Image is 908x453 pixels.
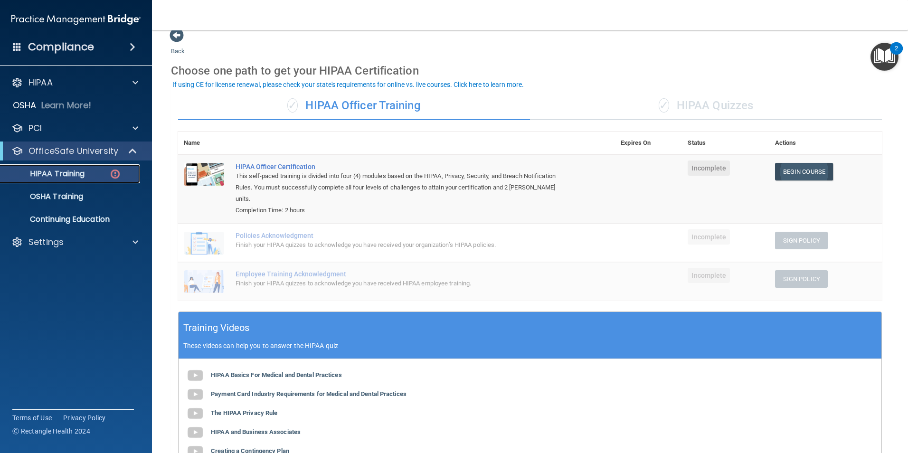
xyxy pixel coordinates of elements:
[183,320,250,336] h5: Training Videos
[775,232,828,249] button: Sign Policy
[688,160,730,176] span: Incomplete
[211,428,301,435] b: HIPAA and Business Associates
[12,426,90,436] span: Ⓒ Rectangle Health 2024
[895,48,898,61] div: 2
[11,123,138,134] a: PCI
[211,390,407,397] b: Payment Card Industry Requirements for Medical and Dental Practices
[682,132,769,155] th: Status
[171,80,525,89] button: If using CE for license renewal, please check your state's requirements for online vs. live cours...
[236,232,567,239] div: Policies Acknowledgment
[13,100,37,111] p: OSHA
[530,92,882,120] div: HIPAA Quizzes
[109,168,121,180] img: danger-circle.6113f641.png
[178,132,230,155] th: Name
[12,413,52,423] a: Terms of Use
[186,404,205,423] img: gray_youtube_icon.38fcd6cc.png
[211,371,342,378] b: HIPAA Basics For Medical and Dental Practices
[171,57,889,85] div: Choose one path to get your HIPAA Certification
[41,100,92,111] p: Learn More!
[11,145,138,157] a: OfficeSafe University
[28,77,53,88] p: HIPAA
[688,268,730,283] span: Incomplete
[769,132,882,155] th: Actions
[63,413,106,423] a: Privacy Policy
[211,409,277,416] b: The HIPAA Privacy Rule
[236,170,567,205] div: This self-paced training is divided into four (4) modules based on the HIPAA, Privacy, Security, ...
[870,43,899,71] button: Open Resource Center, 2 new notifications
[178,92,530,120] div: HIPAA Officer Training
[186,423,205,442] img: gray_youtube_icon.38fcd6cc.png
[688,229,730,245] span: Incomplete
[775,163,833,180] a: Begin Course
[6,215,136,224] p: Continuing Education
[11,236,138,248] a: Settings
[28,236,64,248] p: Settings
[236,270,567,278] div: Employee Training Acknowledgment
[775,270,828,288] button: Sign Policy
[615,132,682,155] th: Expires On
[28,145,118,157] p: OfficeSafe University
[6,169,85,179] p: HIPAA Training
[236,205,567,216] div: Completion Time: 2 hours
[28,123,42,134] p: PCI
[287,98,298,113] span: ✓
[186,366,205,385] img: gray_youtube_icon.38fcd6cc.png
[11,10,141,29] img: PMB logo
[659,98,669,113] span: ✓
[236,239,567,251] div: Finish your HIPAA quizzes to acknowledge you have received your organization’s HIPAA policies.
[236,278,567,289] div: Finish your HIPAA quizzes to acknowledge you have received HIPAA employee training.
[172,81,524,88] div: If using CE for license renewal, please check your state's requirements for online vs. live cours...
[28,40,94,54] h4: Compliance
[6,192,83,201] p: OSHA Training
[183,342,877,349] p: These videos can help you to answer the HIPAA quiz
[171,36,185,55] a: Back
[186,385,205,404] img: gray_youtube_icon.38fcd6cc.png
[11,77,138,88] a: HIPAA
[236,163,567,170] a: HIPAA Officer Certification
